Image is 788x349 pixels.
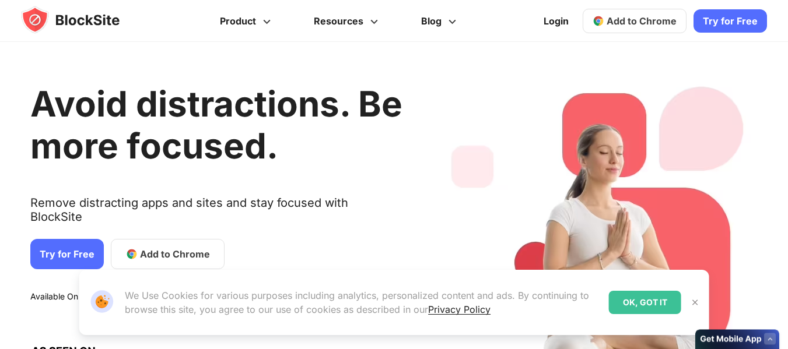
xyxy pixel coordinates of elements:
p: We Use Cookies for various purposes including analytics, personalized content and ads. By continu... [125,288,600,316]
a: Try for Free [694,9,767,33]
text: Remove distracting apps and sites and stay focused with BlockSite [30,196,402,233]
span: Add to Chrome [607,15,677,27]
img: blocksite-icon.5d769676.svg [21,6,142,34]
img: chrome-icon.svg [593,15,604,27]
a: Add to Chrome [583,9,687,33]
h1: Avoid distractions. Be more focused. [30,83,402,167]
a: Login [537,7,576,35]
div: OK, GOT IT [609,291,681,314]
a: Add to Chrome [111,239,225,269]
text: Available On [30,291,78,303]
a: Try for Free [30,239,104,269]
button: Close [688,295,703,310]
img: Close [691,298,700,307]
a: Privacy Policy [428,304,491,315]
span: Add to Chrome [140,247,210,261]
